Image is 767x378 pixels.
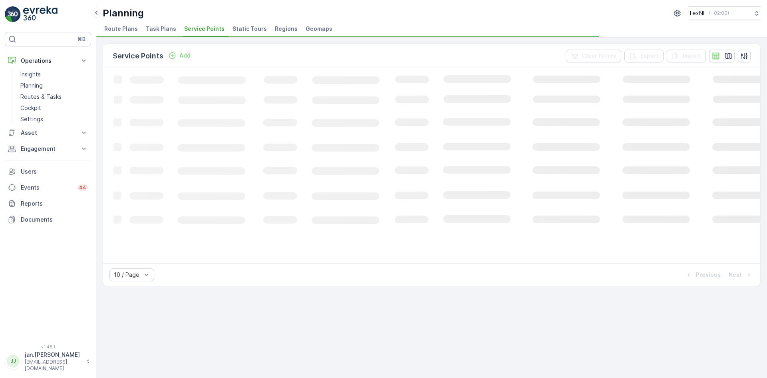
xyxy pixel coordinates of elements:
button: Export [624,50,664,62]
button: Clear Filters [566,50,621,62]
p: Planning [103,7,144,20]
p: Insights [20,70,41,78]
p: Add [179,52,191,60]
a: Events44 [5,180,91,196]
p: Export [640,52,659,60]
a: Users [5,164,91,180]
p: TexNL [689,9,706,17]
a: Cockpit [17,102,91,114]
button: JJjan.[PERSON_NAME][EMAIL_ADDRESS][DOMAIN_NAME] [5,351,91,372]
p: Previous [696,271,721,279]
p: [EMAIL_ADDRESS][DOMAIN_NAME] [25,359,82,372]
p: Cockpit [20,104,41,112]
span: Static Tours [232,25,267,33]
p: Asset [21,129,75,137]
a: Documents [5,212,91,228]
p: jan.[PERSON_NAME] [25,351,82,359]
span: Regions [275,25,298,33]
img: logo [5,6,21,22]
img: logo_light-DOdMpM7g.png [23,6,58,22]
p: Operations [21,57,75,65]
button: Operations [5,53,91,69]
button: Asset [5,125,91,141]
p: Events [21,184,73,192]
button: Next [728,270,754,280]
a: Routes & Tasks [17,91,91,102]
button: TexNL(+02:00) [689,6,761,20]
button: Add [165,51,194,60]
p: 44 [79,184,86,191]
p: ( +02:00 ) [709,10,729,16]
span: Geomaps [306,25,332,33]
p: Import [683,52,701,60]
span: Route Plans [104,25,138,33]
div: JJ [7,355,20,368]
p: Clear Filters [582,52,616,60]
button: Previous [684,270,721,280]
p: Reports [21,200,88,208]
p: Planning [20,82,43,90]
button: Import [667,50,706,62]
p: Settings [20,115,43,123]
button: Engagement [5,141,91,157]
p: ⌘B [77,36,85,42]
p: Next [729,271,742,279]
a: Planning [17,80,91,91]
p: Engagement [21,145,75,153]
span: Task Plans [146,25,176,33]
p: Routes & Tasks [20,93,62,101]
a: Settings [17,114,91,125]
span: v 1.48.1 [5,344,91,349]
a: Insights [17,69,91,80]
p: Documents [21,216,88,224]
a: Reports [5,196,91,212]
p: Users [21,168,88,176]
p: Service Points [113,50,163,62]
span: Service Points [184,25,225,33]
